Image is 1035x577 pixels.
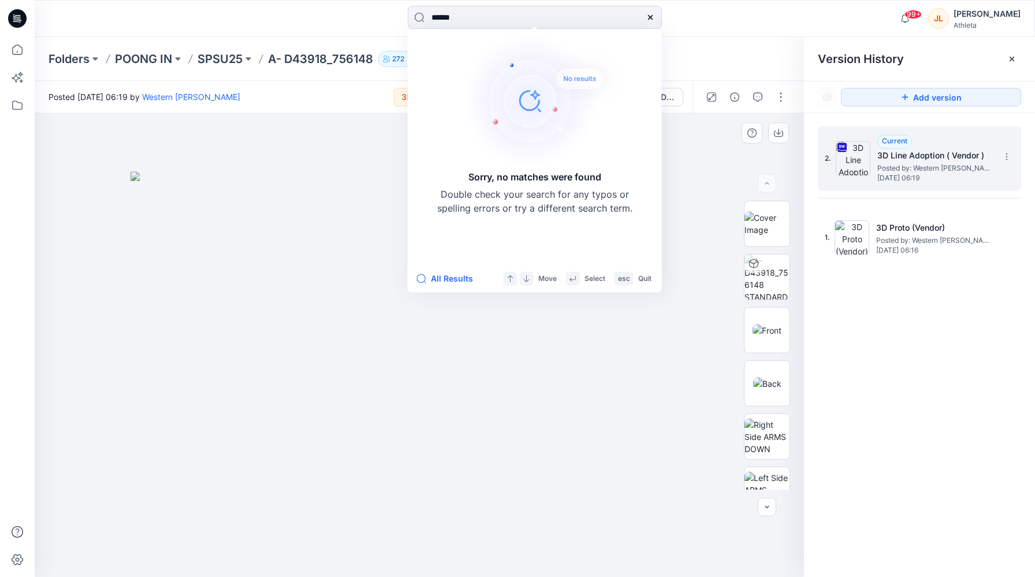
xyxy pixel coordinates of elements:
span: 2. [825,153,831,164]
p: Select [584,273,605,285]
p: Double check your search for any typos or spelling errors or try a different search term. [437,187,633,215]
p: A- D43918_756148 [268,51,373,67]
button: Add version [841,88,1021,106]
img: Left Side ARMS DOWN [744,472,790,508]
button: Close [1007,54,1017,64]
span: Version History [818,52,904,66]
span: Posted [DATE] 06:19 by [49,91,240,103]
img: A- D43918_756148 STANDARD GREY [744,254,790,299]
button: 272 [378,51,419,67]
h5: 3D Proto (Vendor) [876,221,992,235]
a: Folders [49,51,90,67]
button: All Results [417,272,481,286]
img: Back [753,378,781,390]
a: Western [PERSON_NAME] [142,92,240,102]
span: [DATE] 06:16 [876,246,992,254]
img: Cover Image [744,212,790,236]
div: [PERSON_NAME] [954,7,1021,21]
img: Right Side ARMS DOWN [744,419,790,455]
p: Move [538,273,557,285]
span: 1. [825,232,830,243]
img: Front [753,324,781,336]
button: Show Hidden Versions [818,88,836,106]
div: Athleta [954,21,1021,29]
img: Sorry, no matches were found [463,31,625,170]
img: 3D Proto (Vendor) [835,220,869,255]
h5: Sorry, no matches were found [468,170,601,184]
h5: 3D Line Adoption ( Vendor ) [877,149,993,162]
img: eyJhbGciOiJIUzI1NiIsImtpZCI6IjAiLCJzbHQiOiJzZXMiLCJ0eXAiOiJKV1QifQ.eyJkYXRhIjp7InR5cGUiOiJzdG9yYW... [131,172,708,577]
span: Current [882,136,907,145]
p: esc [618,273,630,285]
span: [DATE] 06:19 [877,174,993,182]
span: Posted by: Western Tran [877,162,993,174]
button: Details [725,88,744,106]
img: 3D Line Adoption ( Vendor ) [836,141,870,176]
a: SPSU25 [198,51,243,67]
span: Posted by: Western Tran [876,235,992,246]
div: JL [928,8,949,29]
p: 272 [392,53,404,65]
span: 99+ [904,10,922,19]
a: POONG IN [115,51,172,67]
p: Quit [638,273,651,285]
